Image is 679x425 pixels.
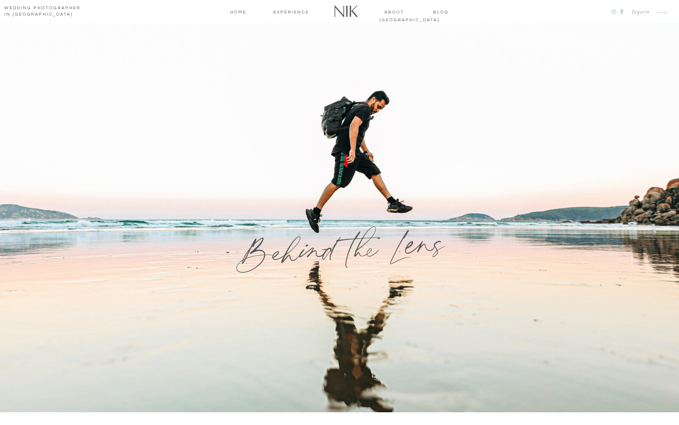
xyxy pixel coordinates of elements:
[426,8,455,15] a: blog
[224,8,253,15] a: home
[330,2,362,21] a: Nik
[270,8,312,15] a: Experience
[4,5,88,18] a: wedding photographerin [GEOGRAPHIC_DATA]
[206,222,474,282] h1: Behind the Lens
[4,5,88,18] h1: wedding photographer in [GEOGRAPHIC_DATA]
[626,7,650,17] a: Inquire
[379,8,409,15] a: about [GEOGRAPHIC_DATA]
